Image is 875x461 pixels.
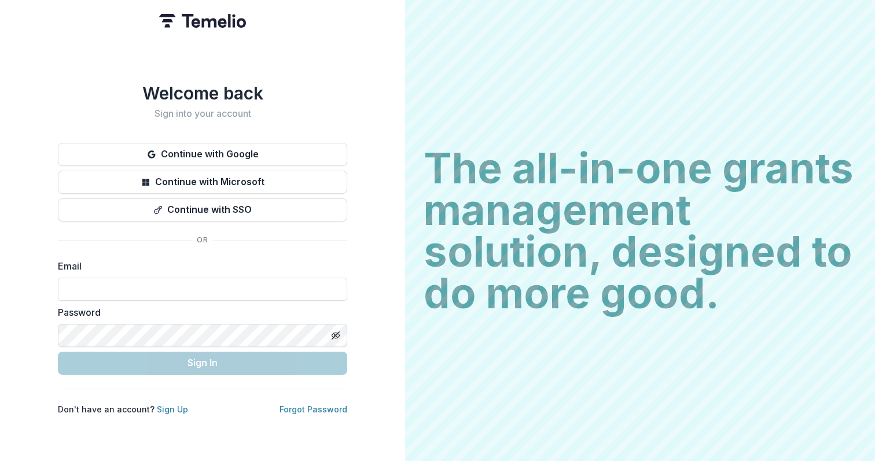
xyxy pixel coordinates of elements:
[58,171,347,194] button: Continue with Microsoft
[280,404,347,414] a: Forgot Password
[58,352,347,375] button: Sign In
[58,83,347,104] h1: Welcome back
[157,404,188,414] a: Sign Up
[58,143,347,166] button: Continue with Google
[58,403,188,415] p: Don't have an account?
[159,14,246,28] img: Temelio
[58,305,340,319] label: Password
[58,198,347,222] button: Continue with SSO
[58,108,347,119] h2: Sign into your account
[58,259,340,273] label: Email
[326,326,345,345] button: Toggle password visibility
